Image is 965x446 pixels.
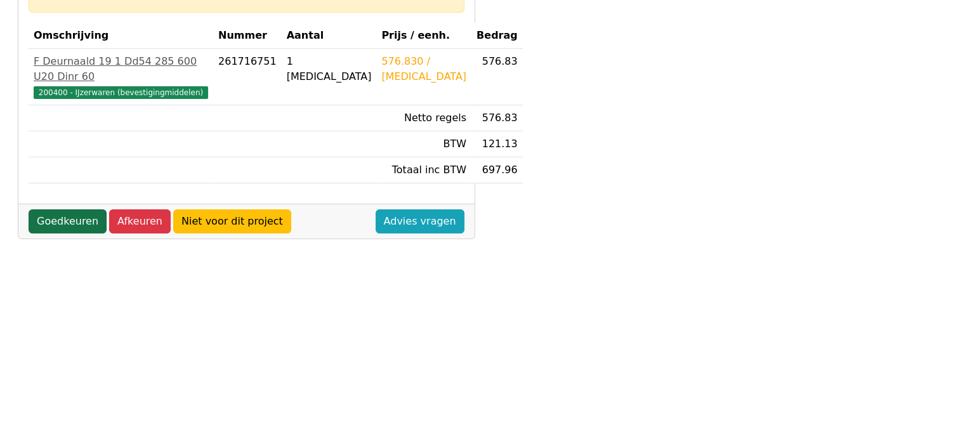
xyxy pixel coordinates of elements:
[471,131,523,157] td: 121.13
[376,157,471,183] td: Totaal inc BTW
[282,23,377,49] th: Aantal
[34,86,208,99] span: 200400 - IJzerwaren (bevestigingmiddelen)
[34,54,208,100] a: F Deurnaald 19 1 Dd54 285 600 U20 Dinr 60200400 - IJzerwaren (bevestigingmiddelen)
[376,209,464,233] a: Advies vragen
[376,105,471,131] td: Netto regels
[471,23,523,49] th: Bedrag
[471,49,523,105] td: 576.83
[471,157,523,183] td: 697.96
[29,23,213,49] th: Omschrijving
[213,23,282,49] th: Nummer
[213,49,282,105] td: 261716751
[471,105,523,131] td: 576.83
[29,209,107,233] a: Goedkeuren
[376,23,471,49] th: Prijs / eenh.
[287,54,372,84] div: 1 [MEDICAL_DATA]
[381,54,466,84] div: 576.830 / [MEDICAL_DATA]
[173,209,291,233] a: Niet voor dit project
[34,54,208,84] div: F Deurnaald 19 1 Dd54 285 600 U20 Dinr 60
[109,209,171,233] a: Afkeuren
[376,131,471,157] td: BTW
